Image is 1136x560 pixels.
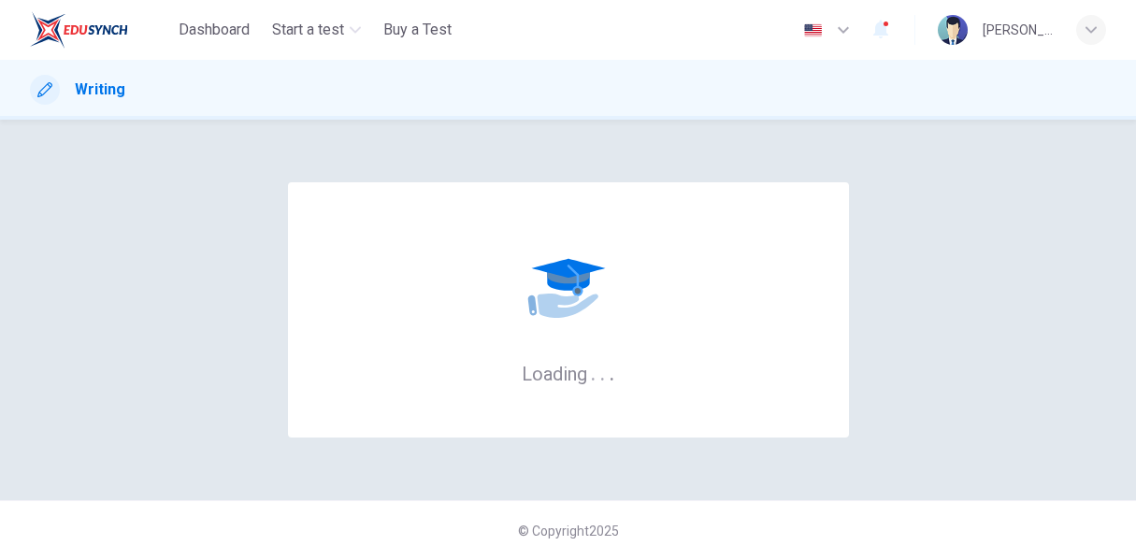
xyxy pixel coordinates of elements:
[599,356,606,387] h6: .
[376,13,459,47] button: Buy a Test
[171,13,257,47] button: Dashboard
[30,11,128,49] img: ELTC logo
[75,79,125,101] h1: Writing
[522,361,615,385] h6: Loading
[609,356,615,387] h6: .
[383,19,452,41] span: Buy a Test
[518,524,619,538] span: © Copyright 2025
[265,13,368,47] button: Start a test
[30,11,171,49] a: ELTC logo
[983,19,1054,41] div: [PERSON_NAME]
[801,23,825,37] img: en
[272,19,344,41] span: Start a test
[590,356,597,387] h6: .
[179,19,250,41] span: Dashboard
[938,15,968,45] img: Profile picture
